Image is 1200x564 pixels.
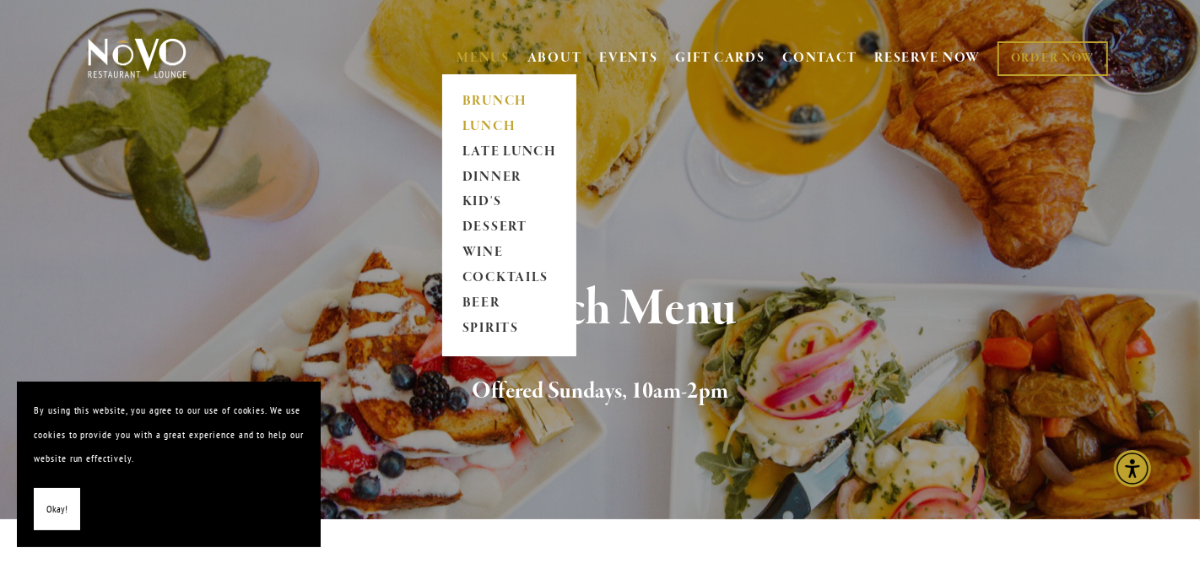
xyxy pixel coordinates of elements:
img: Novo Restaurant &amp; Lounge [84,37,190,79]
a: BEER [457,291,562,317]
h1: Brunch Menu [116,282,1085,337]
a: CONTACT [783,42,857,74]
a: ORDER NOW [997,41,1108,76]
a: EVENTS [599,50,657,67]
h2: Offered Sundays, 10am-2pm [116,374,1085,409]
p: By using this website, you agree to our use of cookies. We use cookies to provide you with a grea... [34,399,304,471]
a: WINE [457,241,562,266]
a: LATE LUNCH [457,139,562,165]
a: RESERVE NOW [874,42,981,74]
a: BRUNCH [457,89,562,114]
section: Cookie banner [17,382,321,547]
a: DINNER [457,165,562,190]
a: KID'S [457,190,562,215]
div: Accessibility Menu [1114,450,1151,487]
button: Okay! [34,488,80,531]
a: MENUS [457,50,510,67]
a: DESSERT [457,215,562,241]
a: ABOUT [527,50,582,67]
a: LUNCH [457,114,562,139]
a: SPIRITS [457,317,562,342]
span: Okay! [46,497,68,522]
a: COCKTAILS [457,266,562,291]
a: GIFT CARDS [676,42,765,74]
